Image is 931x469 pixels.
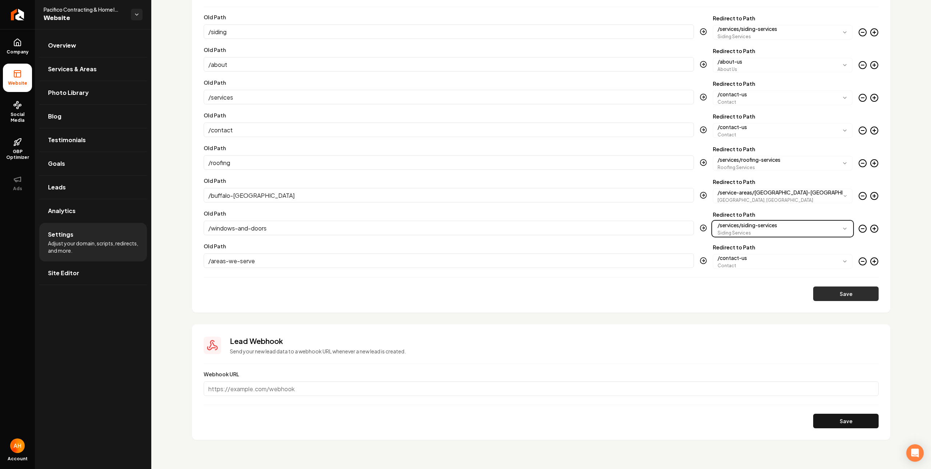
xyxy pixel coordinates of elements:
[3,32,32,61] a: Company
[39,34,147,57] a: Overview
[713,179,852,184] label: Redirect to Path
[204,155,694,170] input: /old-path
[10,186,25,192] span: Ads
[204,57,694,72] input: /old-path
[39,152,147,175] a: Goals
[3,149,32,160] span: GBP Optimizer
[48,88,89,97] span: Photo Library
[39,57,147,81] a: Services & Areas
[39,128,147,152] a: Testimonials
[48,65,97,73] span: Services & Areas
[813,286,879,301] button: Save
[204,188,694,203] input: /old-path
[713,81,852,86] label: Redirect to Path
[906,444,924,462] div: Open Intercom Messenger
[713,16,852,21] label: Redirect to Path
[230,336,879,346] h3: Lead Webhook
[48,183,66,192] span: Leads
[204,253,694,268] input: /old-path
[48,207,76,215] span: Analytics
[48,112,61,121] span: Blog
[204,24,694,39] input: /old-path
[204,210,226,217] label: Old Path
[713,212,852,217] label: Redirect to Path
[48,230,73,239] span: Settings
[204,123,694,137] input: /old-path
[204,79,226,86] label: Old Path
[713,48,852,53] label: Redirect to Path
[8,456,28,462] span: Account
[3,132,32,166] a: GBP Optimizer
[713,147,852,152] label: Redirect to Path
[204,145,226,151] label: Old Path
[204,221,694,235] input: /old-path
[39,176,147,199] a: Leads
[44,13,125,23] span: Website
[48,41,76,50] span: Overview
[39,261,147,285] a: Site Editor
[39,199,147,223] a: Analytics
[204,90,694,104] input: /old-path
[11,9,24,20] img: Rebolt Logo
[39,105,147,128] a: Blog
[48,269,79,277] span: Site Editor
[10,438,25,453] img: Anthony Hurgoi
[204,14,226,20] label: Old Path
[48,136,86,144] span: Testimonials
[713,114,852,119] label: Redirect to Path
[204,243,226,249] label: Old Path
[5,80,30,86] span: Website
[204,371,239,377] label: Webhook URL
[813,414,879,428] button: Save
[48,240,138,254] span: Adjust your domain, scripts, redirects, and more.
[39,81,147,104] a: Photo Library
[3,169,32,197] button: Ads
[4,49,32,55] span: Company
[48,159,65,168] span: Goals
[10,438,25,453] button: Open user button
[3,112,32,123] span: Social Media
[204,47,226,53] label: Old Path
[3,95,32,129] a: Social Media
[230,348,879,355] p: Send your new lead data to a webhook URL whenever a new lead is created.
[204,112,226,119] label: Old Path
[713,245,852,250] label: Redirect to Path
[44,6,125,13] span: Pacifico Contracting & Home Improvement
[204,177,226,184] label: Old Path
[204,381,879,396] input: https://example.com/webhook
